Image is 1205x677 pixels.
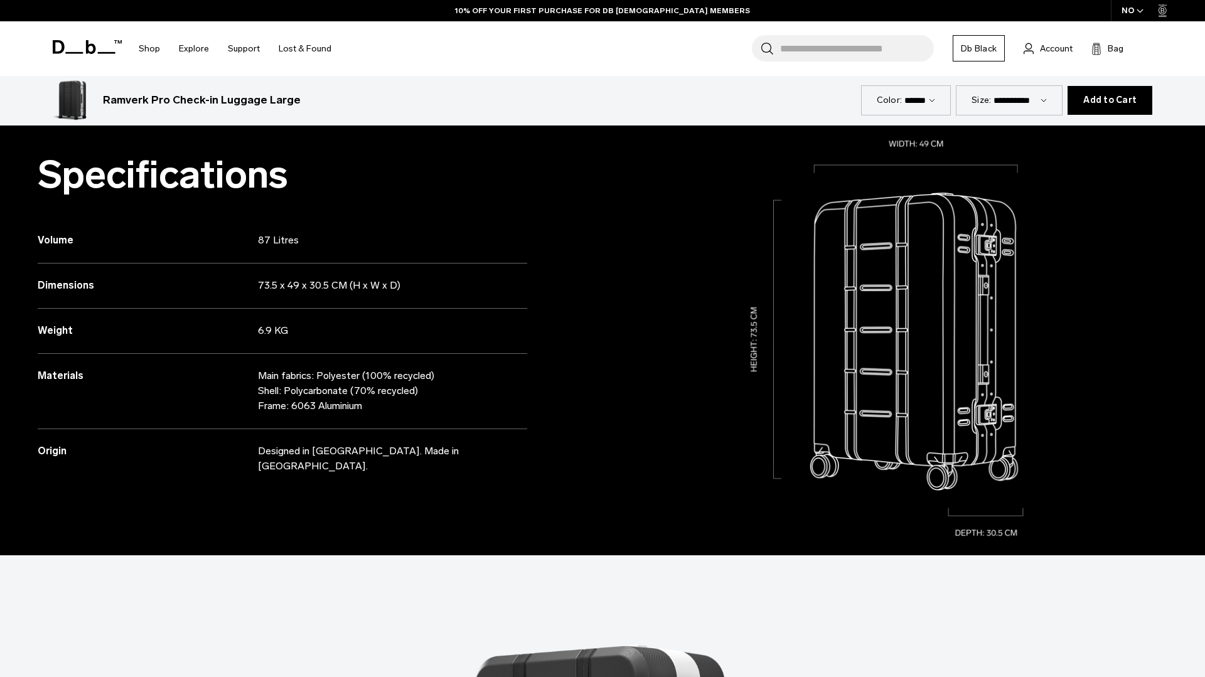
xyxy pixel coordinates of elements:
span: Bag [1108,42,1123,55]
nav: Main Navigation [129,21,341,76]
button: Bag [1091,41,1123,56]
h2: Specifications [38,154,527,196]
span: Account [1040,42,1073,55]
h3: Origin [38,444,258,459]
a: 10% OFF YOUR FIRST PURCHASE FOR DB [DEMOGRAPHIC_DATA] MEMBERS [455,5,750,16]
img: Ramverk Pro Check-in Luggage Large Silver [53,80,93,120]
p: 87 Litres [258,233,503,248]
a: Support [228,26,260,71]
p: Shell: Polycarbonate (70% recycled) [258,383,503,398]
p: Frame: 6063 Aluminium [258,398,503,413]
label: Color: [877,93,902,107]
h3: Volume [38,233,258,248]
h3: Materials [38,368,258,383]
a: Db Black [953,35,1005,61]
a: Shop [139,26,160,71]
a: Lost & Found [279,26,331,71]
p: Designed in [GEOGRAPHIC_DATA]. Made in [GEOGRAPHIC_DATA]. [258,444,503,474]
h3: Dimensions [38,278,258,293]
a: Account [1024,41,1073,56]
h3: Ramverk Pro Check-in Luggage Large [103,92,301,109]
p: 73.5 x 49 x 30.5 CM (H x W x D) [258,278,503,293]
p: 6.9 KG [258,323,503,338]
a: Explore [179,26,209,71]
img: dimensions [673,93,1135,555]
h3: Weight [38,323,258,338]
span: Add to Cart [1083,95,1137,105]
button: Add to Cart [1068,86,1152,115]
p: Main fabrics: Polyester (100% recycled) [258,368,503,383]
label: Size: [972,93,991,107]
